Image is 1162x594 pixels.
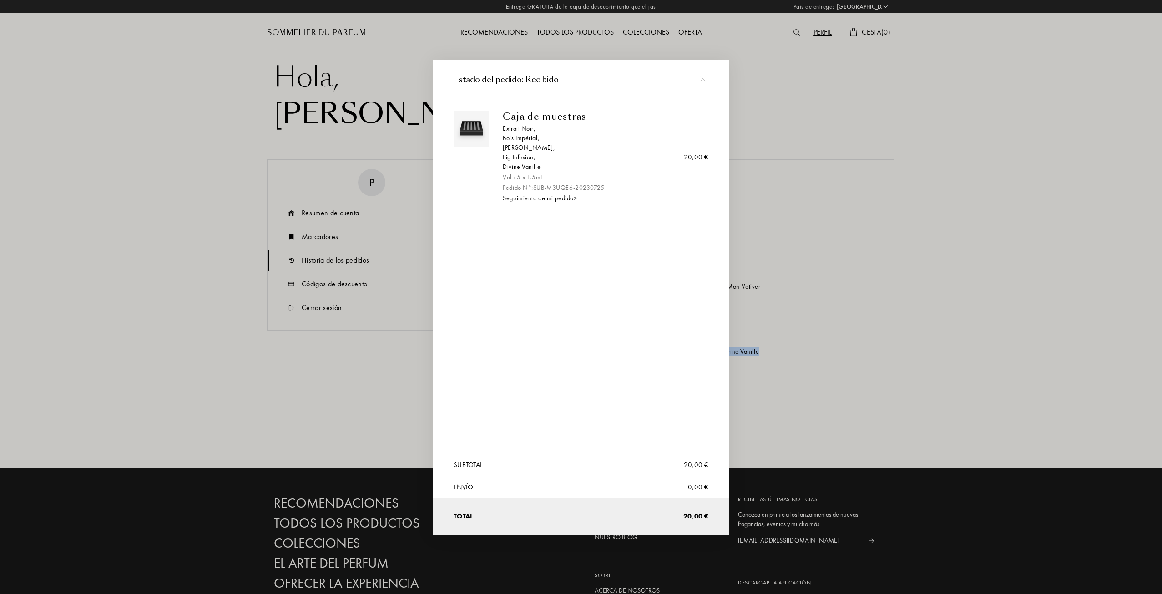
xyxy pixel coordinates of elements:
div: Divine Vanille [503,162,702,171]
a: Seguimiento de mi pedido> [503,193,577,202]
div: Fig Infusion , [503,152,702,162]
img: cross.svg [699,76,706,82]
div: [PERSON_NAME] , [503,142,702,152]
div: Bois Impérial , [503,133,702,142]
div: 20,00 € [684,152,708,162]
div: Vol : 5 x 1.5mL [503,172,702,182]
img: sample box sommelier du parfum [456,113,487,144]
div: Total [454,511,474,522]
div: Extrait Noir , [503,123,702,133]
div: Estado del pedido: Recibido [454,74,708,86]
div: 0,00 € [688,482,708,492]
div: Subtotal [454,460,482,469]
div: Pedido N°: SUB-M3UQE6-20230725 [503,183,702,192]
div: 20,00 € [684,460,708,469]
div: 20,00 € [683,511,708,522]
div: Envío [454,482,474,492]
div: Caja de muestras [503,111,702,122]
